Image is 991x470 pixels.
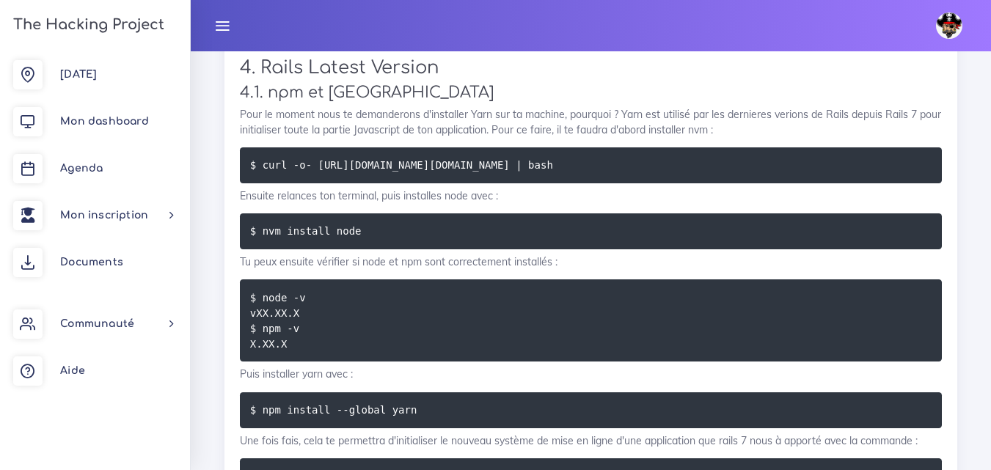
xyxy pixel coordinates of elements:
img: avatar [936,12,962,39]
h2: 4. Rails Latest Version [240,57,942,78]
h3: The Hacking Project [9,17,164,33]
code: $ node -v vXX.XX.X $ npm -v X.XX.X [250,290,306,352]
code: $ curl -o- [URL][DOMAIN_NAME][DOMAIN_NAME] | bash [250,157,557,173]
p: Ensuite relances ton terminal, puis installes node avec : [240,188,942,203]
p: Puis installer yarn avec : [240,367,942,381]
h3: 4.1. npm et [GEOGRAPHIC_DATA] [240,84,942,102]
span: Documents [60,257,123,268]
span: Mon inscription [60,210,148,221]
span: Mon dashboard [60,116,149,127]
span: Aide [60,365,85,376]
p: Pour le moment nous te demanderons d'installer Yarn sur ta machine, pourquoi ? Yarn est utilisé p... [240,107,942,137]
p: Une fois fais, cela te permettra d'initialiser le nouveau système de mise en ligne d'une applicat... [240,433,942,448]
span: Communauté [60,318,134,329]
span: [DATE] [60,69,97,80]
code: $ npm install --global yarn [250,402,421,418]
code: $ nvm install node [250,223,365,239]
p: Tu peux ensuite vérifier si node et npm sont correctement installés : [240,254,942,269]
span: Agenda [60,163,103,174]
